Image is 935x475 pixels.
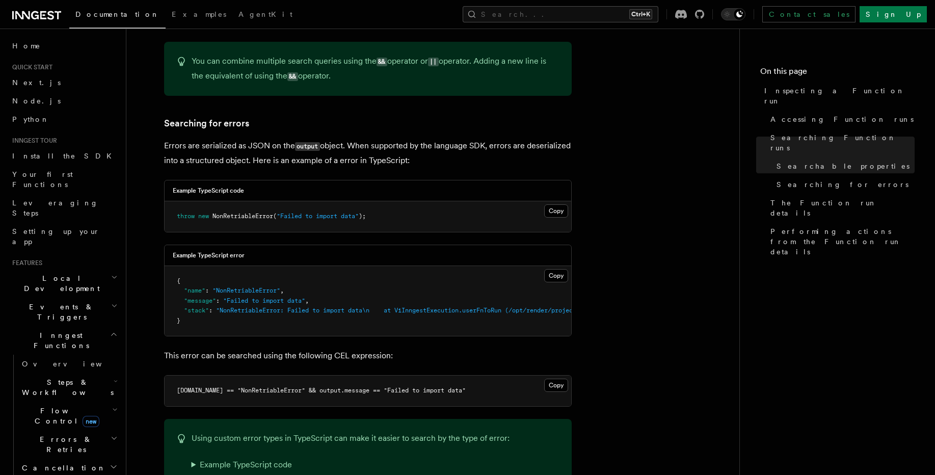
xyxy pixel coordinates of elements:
[12,78,61,87] span: Next.js
[770,198,915,218] span: The Function run details
[216,307,708,314] span: "NonRetriableError: Failed to import data\n at V1InngestExecution.userFnToRun (/opt/render/projec...
[359,213,366,220] span: );
[192,458,510,472] summary: Example TypeScript code
[8,194,120,222] a: Leveraging Steps
[184,297,216,304] span: "message"
[177,387,466,394] code: [DOMAIN_NAME] == "NonRetriableError" && output.message == "Failed to import data"
[8,37,120,55] a: Home
[164,349,572,363] p: This error can be searched using the following CEL expression:
[8,269,120,298] button: Local Development
[8,73,120,92] a: Next.js
[212,287,280,294] span: "NonRetriableError"
[216,297,220,304] span: :
[12,152,118,160] span: Install the SDK
[8,259,42,267] span: Features
[764,86,915,106] span: Inspecting a Function run
[766,222,915,261] a: Performing actions from the Function run details
[463,6,658,22] button: Search...Ctrl+K
[18,434,111,455] span: Errors & Retries
[18,402,120,430] button: Flow Controlnew
[12,227,100,246] span: Setting up your app
[860,6,927,22] a: Sign Up
[192,54,559,84] p: You can combine multiple search queries using the operator or operator. Adding a new line is the ...
[544,379,568,392] button: Copy
[8,330,110,351] span: Inngest Functions
[184,287,205,294] span: "name"
[22,360,127,368] span: Overview
[223,297,305,304] span: "Failed to import data"
[280,287,284,294] span: ,
[164,139,572,168] p: Errors are serialized as JSON on the object. When supported by the language SDK, errors are deser...
[273,213,277,220] span: (
[770,114,914,124] span: Accessing Function runs
[772,175,915,194] a: Searching for errors
[766,128,915,157] a: Searching Function runs
[8,147,120,165] a: Install the SDK
[766,110,915,128] a: Accessing Function runs
[12,115,49,123] span: Python
[18,430,120,459] button: Errors & Retries
[205,287,209,294] span: :
[18,373,120,402] button: Steps & Workflows
[18,406,112,426] span: Flow Control
[295,142,320,151] code: output
[209,307,212,314] span: :
[777,179,909,190] span: Searching for errors
[8,92,120,110] a: Node.js
[770,226,915,257] span: Performing actions from the Function run details
[238,10,292,18] span: AgentKit
[8,137,57,145] span: Inngest tour
[8,298,120,326] button: Events & Triggers
[164,116,249,130] a: Searching for errors
[177,277,180,284] span: {
[166,3,232,28] a: Examples
[762,6,856,22] a: Contact sales
[12,97,61,105] span: Node.js
[18,377,114,398] span: Steps & Workflows
[18,463,106,473] span: Cancellation
[544,269,568,282] button: Copy
[629,9,652,19] kbd: Ctrl+K
[232,3,299,28] a: AgentKit
[18,355,120,373] a: Overview
[305,297,309,304] span: ,
[12,41,41,51] span: Home
[544,204,568,218] button: Copy
[75,10,159,18] span: Documentation
[212,213,273,220] span: NonRetriableError
[8,326,120,355] button: Inngest Functions
[277,213,359,220] span: "Failed to import data"
[287,72,298,81] code: &&
[721,8,745,20] button: Toggle dark mode
[12,170,73,189] span: Your first Functions
[770,133,915,153] span: Searching Function runs
[8,273,111,294] span: Local Development
[8,63,52,71] span: Quick start
[192,431,510,445] p: Using custom error types in TypeScript can make it easier to search by the type of error:
[177,213,195,220] span: throw
[12,199,98,217] span: Leveraging Steps
[173,251,245,259] h3: Example TypeScript error
[766,194,915,222] a: The Function run details
[8,302,111,322] span: Events & Triggers
[377,58,387,66] code: &&
[184,307,209,314] span: "stack"
[172,10,226,18] span: Examples
[177,317,180,324] span: }
[428,58,439,66] code: ||
[760,82,915,110] a: Inspecting a Function run
[760,65,915,82] h4: On this page
[173,187,244,195] h3: Example TypeScript code
[198,213,209,220] span: new
[8,110,120,128] a: Python
[777,161,910,171] span: Searchable properties
[8,165,120,194] a: Your first Functions
[69,3,166,29] a: Documentation
[83,416,99,427] span: new
[772,157,915,175] a: Searchable properties
[8,222,120,251] a: Setting up your app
